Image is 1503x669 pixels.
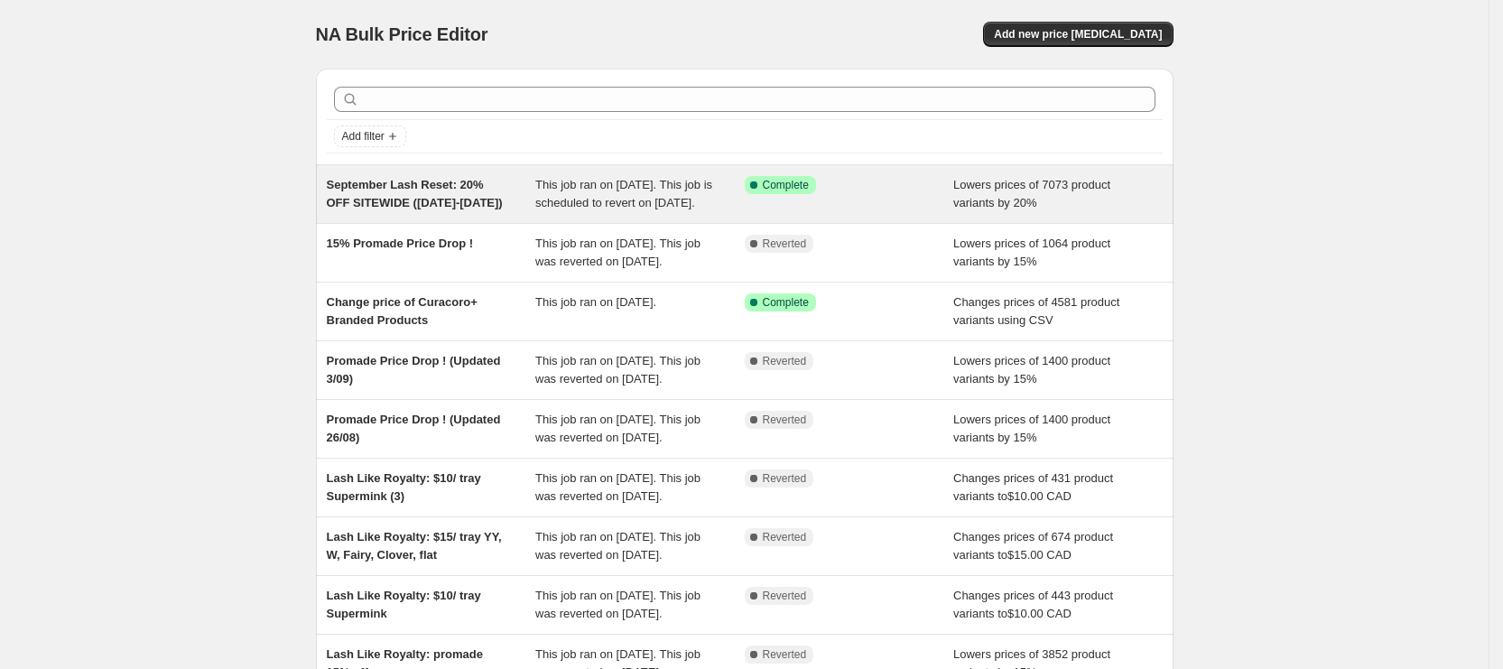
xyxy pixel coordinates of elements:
[953,295,1119,327] span: Changes prices of 4581 product variants using CSV
[334,125,406,147] button: Add filter
[953,237,1110,268] span: Lowers prices of 1064 product variants by 15%
[1007,489,1072,503] span: $10.00 CAD
[763,471,807,486] span: Reverted
[953,589,1113,620] span: Changes prices of 443 product variants to
[327,237,474,250] span: 15% Promade Price Drop !
[983,22,1173,47] button: Add new price [MEDICAL_DATA]
[953,471,1113,503] span: Changes prices of 431 product variants to
[994,27,1162,42] span: Add new price [MEDICAL_DATA]
[763,589,807,603] span: Reverted
[763,354,807,368] span: Reverted
[1007,607,1072,620] span: $10.00 CAD
[535,413,700,444] span: This job ran on [DATE]. This job was reverted on [DATE].
[535,237,700,268] span: This job ran on [DATE]. This job was reverted on [DATE].
[535,295,656,309] span: This job ran on [DATE].
[953,178,1110,209] span: Lowers prices of 7073 product variants by 20%
[763,295,809,310] span: Complete
[763,237,807,251] span: Reverted
[535,178,712,209] span: This job ran on [DATE]. This job is scheduled to revert on [DATE].
[316,24,488,44] span: NA Bulk Price Editor
[535,471,700,503] span: This job ran on [DATE]. This job was reverted on [DATE].
[1007,548,1072,562] span: $15.00 CAD
[327,295,478,327] span: Change price of Curacoro+ Branded Products
[327,471,481,503] span: Lash Like Royalty: $10/ tray Supermink (3)
[327,530,502,562] span: Lash Like Royalty: $15/ tray YY, W, Fairy, Clover, flat
[763,413,807,427] span: Reverted
[953,530,1113,562] span: Changes prices of 674 product variants to
[327,178,503,209] span: September Lash Reset: 20% OFF SITEWIDE ([DATE]-[DATE])
[763,178,809,192] span: Complete
[953,413,1110,444] span: Lowers prices of 1400 product variants by 15%
[763,647,807,662] span: Reverted
[327,413,501,444] span: Promade Price Drop ! (Updated 26/08)
[535,589,700,620] span: This job ran on [DATE]. This job was reverted on [DATE].
[953,354,1110,386] span: Lowers prices of 1400 product variants by 15%
[342,129,385,144] span: Add filter
[535,530,700,562] span: This job ran on [DATE]. This job was reverted on [DATE].
[535,354,700,386] span: This job ran on [DATE]. This job was reverted on [DATE].
[327,354,501,386] span: Promade Price Drop ! (Updated 3/09)
[327,589,481,620] span: Lash Like Royalty: $10/ tray Supermink
[763,530,807,544] span: Reverted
